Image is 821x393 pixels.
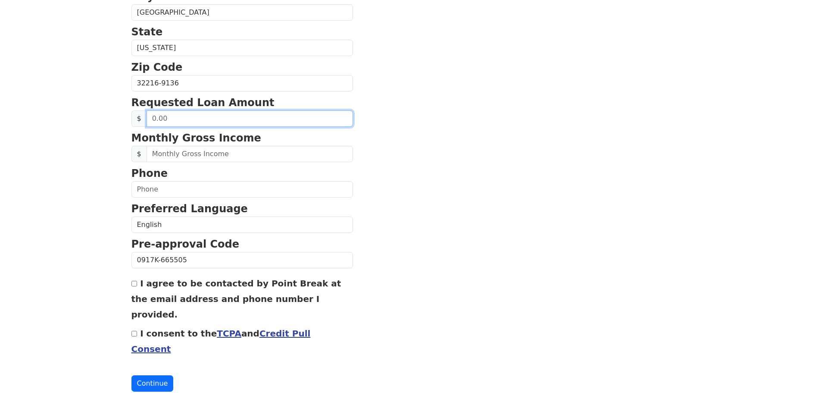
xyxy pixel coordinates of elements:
[131,110,147,127] span: $
[131,181,353,198] input: Phone
[131,61,183,73] strong: Zip Code
[131,97,275,109] strong: Requested Loan Amount
[131,278,341,320] label: I agree to be contacted by Point Break at the email address and phone number I provided.
[147,146,353,162] input: Monthly Gross Income
[131,238,240,250] strong: Pre-approval Code
[131,130,353,146] p: Monthly Gross Income
[131,167,168,179] strong: Phone
[131,26,163,38] strong: State
[131,375,174,392] button: Continue
[131,328,311,354] label: I consent to the and
[131,146,147,162] span: $
[147,110,353,127] input: 0.00
[131,252,353,268] input: Pre-approval Code
[131,4,353,21] input: City
[217,328,241,339] a: TCPA
[131,203,248,215] strong: Preferred Language
[131,75,353,91] input: Zip Code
